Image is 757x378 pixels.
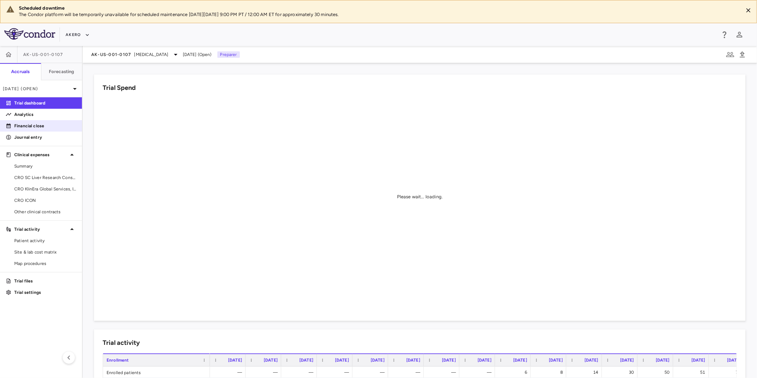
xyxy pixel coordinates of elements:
[14,289,76,296] p: Trial settings
[466,367,491,378] div: —
[91,52,132,57] span: AK-US-001-0107
[288,367,313,378] div: —
[4,28,55,40] img: logo-full-SnFGN8VE.png
[252,367,278,378] div: —
[264,358,278,363] span: [DATE]
[442,358,456,363] span: [DATE]
[359,367,385,378] div: —
[395,367,420,378] div: —
[107,358,129,363] span: Enrollment
[691,358,705,363] span: [DATE]
[620,358,634,363] span: [DATE]
[23,52,63,57] span: AK-US-001-0107
[680,367,705,378] div: 51
[715,367,741,378] div: 71
[501,367,527,378] div: 6
[14,237,76,244] span: Patient activity
[299,358,313,363] span: [DATE]
[14,123,76,129] p: Financial close
[14,209,76,215] span: Other clinical contracts
[573,367,598,378] div: 14
[217,51,240,58] p: Preparer
[397,194,443,200] div: Please wait... loading.
[14,163,76,169] span: Summary
[406,358,420,363] span: [DATE]
[727,358,741,363] span: [DATE]
[478,358,491,363] span: [DATE]
[14,100,76,106] p: Trial dashboard
[656,358,670,363] span: [DATE]
[14,197,76,204] span: CRO ICON
[19,5,737,11] div: Scheduled downtime
[216,367,242,378] div: —
[14,260,76,267] span: Map procedures
[585,358,598,363] span: [DATE]
[14,278,76,284] p: Trial files
[228,358,242,363] span: [DATE]
[430,367,456,378] div: —
[14,249,76,255] span: Site & lab cost matrix
[103,83,136,93] h6: Trial Spend
[644,367,670,378] div: 50
[19,11,737,18] p: The Condor platform will be temporarily unavailable for scheduled maintenance [DATE][DATE] 9:00 P...
[537,367,563,378] div: 8
[103,367,210,378] div: Enrolled patients
[14,134,76,141] p: Journal entry
[66,29,89,41] button: Akero
[14,186,76,192] span: CRO KlinEra Global Services, Inc.
[183,51,212,58] span: [DATE] (Open)
[14,152,68,158] p: Clinical expenses
[335,358,349,363] span: [DATE]
[14,111,76,118] p: Analytics
[49,68,74,75] h6: Forecasting
[513,358,527,363] span: [DATE]
[371,358,385,363] span: [DATE]
[743,5,754,16] button: Close
[608,367,634,378] div: 30
[103,338,140,348] h6: Trial activity
[323,367,349,378] div: —
[549,358,563,363] span: [DATE]
[134,51,169,58] span: [MEDICAL_DATA]
[11,68,30,75] h6: Accruals
[14,174,76,181] span: CRO SC Liver Research Consortium LLC
[14,226,68,233] p: Trial activity
[3,86,71,92] p: [DATE] (Open)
